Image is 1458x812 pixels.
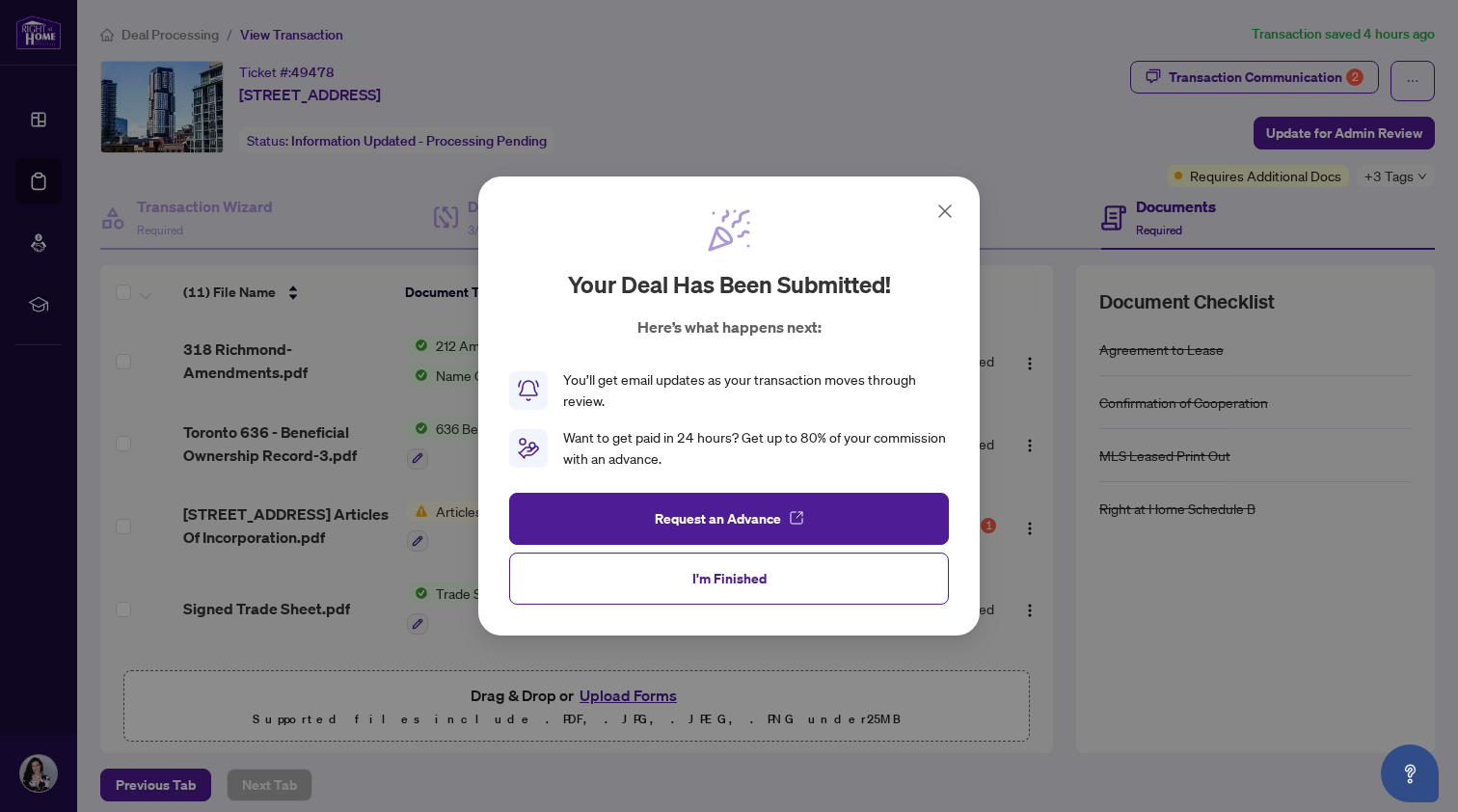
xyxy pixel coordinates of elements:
div: You’ll get email updates as your transaction moves through review. [563,369,949,412]
button: Open asap [1381,744,1439,802]
span: I'm Finished [692,563,767,594]
div: Want to get paid in 24 hours? Get up to 80% of your commission with an advance. [563,427,949,470]
p: Here’s what happens next: [637,315,822,338]
button: Request an Advance [509,493,949,545]
button: I'm Finished [509,553,949,605]
h2: Your deal has been submitted! [568,269,891,300]
span: Request an Advance [655,503,781,534]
